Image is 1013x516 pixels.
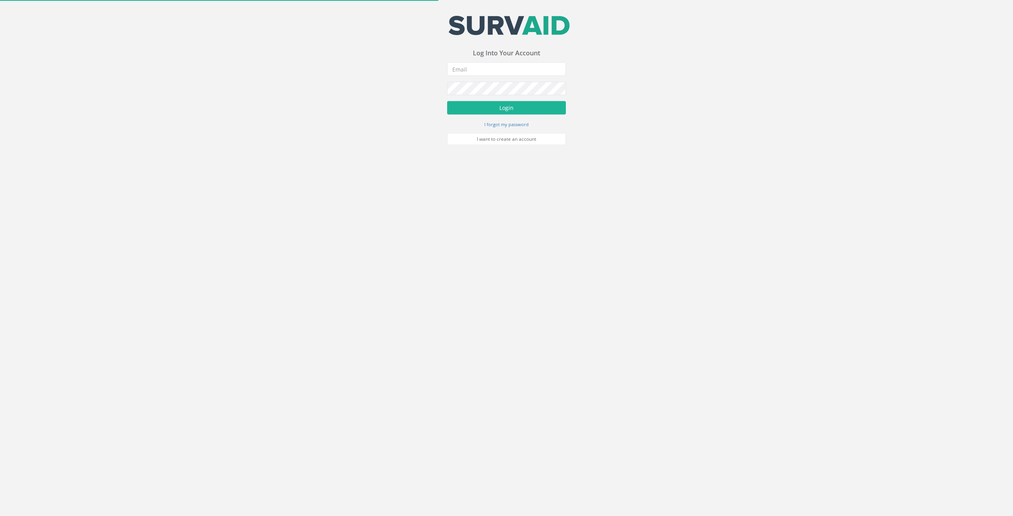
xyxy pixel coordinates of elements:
a: I want to create an account [447,133,566,145]
h3: Log Into Your Account [447,50,566,57]
a: I forgot my password [484,121,529,128]
input: Email [447,62,566,76]
button: Login [447,101,566,115]
small: I forgot my password [484,121,529,127]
